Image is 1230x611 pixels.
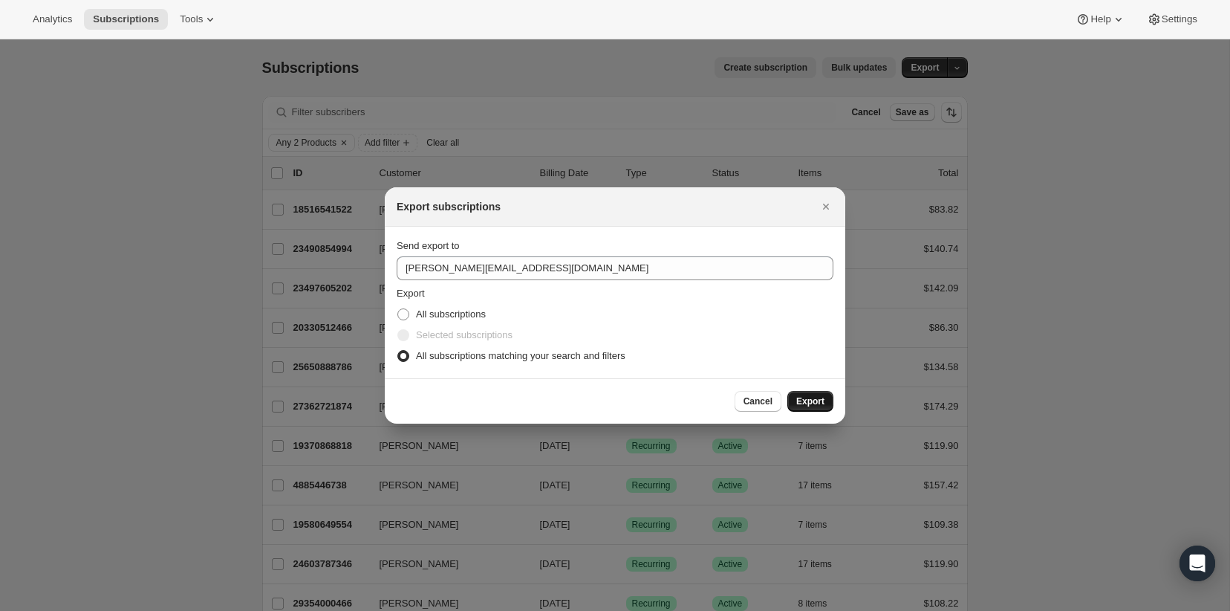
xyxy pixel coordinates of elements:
[33,13,72,25] span: Analytics
[180,13,203,25] span: Tools
[397,288,425,299] span: Export
[1067,9,1134,30] button: Help
[171,9,227,30] button: Tools
[397,199,501,214] h2: Export subscriptions
[1090,13,1110,25] span: Help
[816,196,836,217] button: Close
[1179,546,1215,581] div: Open Intercom Messenger
[743,395,772,407] span: Cancel
[416,308,486,320] span: All subscriptions
[24,9,81,30] button: Analytics
[93,13,159,25] span: Subscriptions
[787,391,833,412] button: Export
[84,9,168,30] button: Subscriptions
[1138,9,1206,30] button: Settings
[416,329,512,340] span: Selected subscriptions
[1162,13,1197,25] span: Settings
[735,391,781,412] button: Cancel
[796,395,824,407] span: Export
[397,240,460,251] span: Send export to
[416,350,625,361] span: All subscriptions matching your search and filters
